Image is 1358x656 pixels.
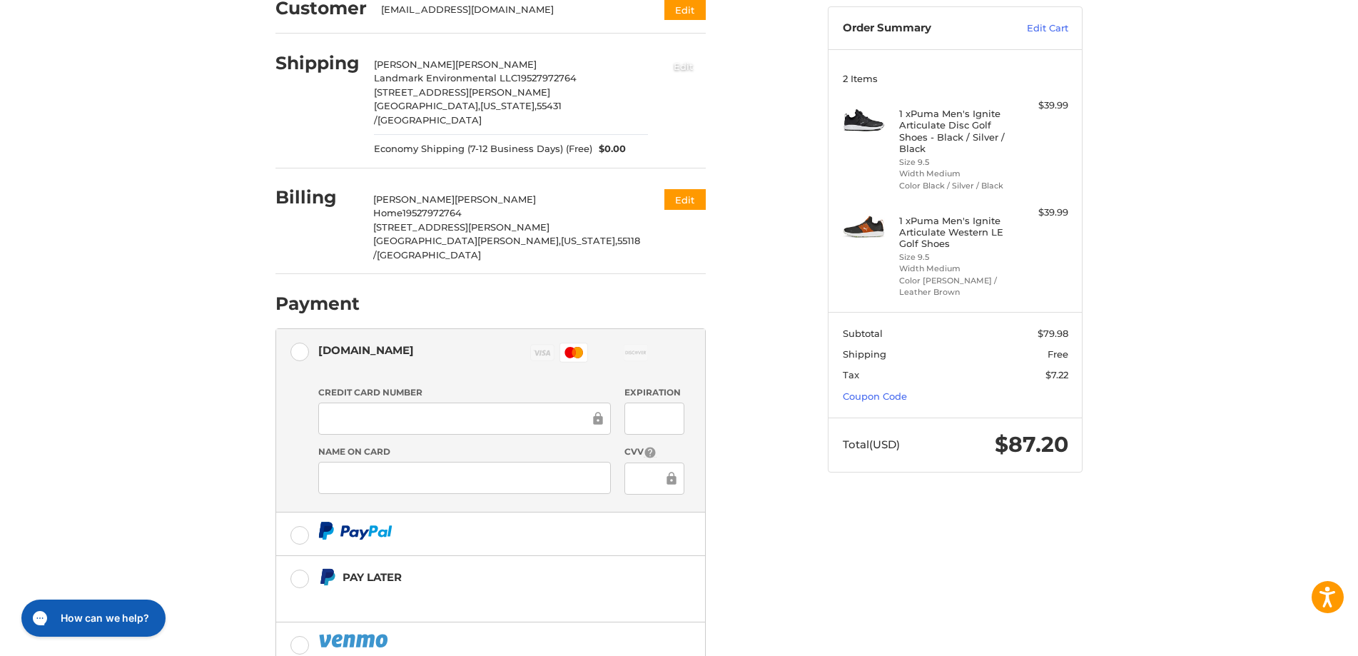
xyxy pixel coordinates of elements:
[664,189,706,210] button: Edit
[275,52,360,74] h2: Shipping
[561,235,617,246] span: [US_STATE],
[374,86,550,98] span: [STREET_ADDRESS][PERSON_NAME]
[381,3,637,17] div: [EMAIL_ADDRESS][DOMAIN_NAME]
[318,592,617,605] iframe: PayPal Message 1
[1038,328,1068,339] span: $79.98
[843,390,907,402] a: Coupon Code
[318,568,336,586] img: Pay Later icon
[275,186,359,208] h2: Billing
[374,142,592,156] span: Economy Shipping (7-12 Business Days) (Free)
[373,193,455,205] span: [PERSON_NAME]
[402,207,462,218] span: 19527972764
[1012,206,1068,220] div: $39.99
[480,100,537,111] span: [US_STATE],
[899,263,1008,275] li: Width Medium
[373,207,402,218] span: Home
[455,59,537,70] span: [PERSON_NAME]
[374,59,455,70] span: [PERSON_NAME]
[374,100,480,111] span: [GEOGRAPHIC_DATA],
[899,215,1008,250] h4: 1 x Puma Men's Ignite Articulate Western LE Golf Shoes
[318,522,392,540] img: PayPal icon
[592,142,627,156] span: $0.00
[843,438,900,451] span: Total (USD)
[318,632,391,650] img: PayPal icon
[373,235,640,261] span: 55118 /
[843,21,996,36] h3: Order Summary
[843,348,886,360] span: Shipping
[318,445,611,458] label: Name on Card
[14,595,170,642] iframe: Gorgias live chat messenger
[843,369,859,380] span: Tax
[899,108,1008,154] h4: 1 x Puma Men's Ignite Articulate Disc Golf Shoes - Black / Silver / Black
[899,275,1008,298] li: Color [PERSON_NAME] / Leather Brown
[377,249,481,261] span: [GEOGRAPHIC_DATA]
[318,338,414,362] div: [DOMAIN_NAME]
[624,445,684,459] label: CVV
[662,54,706,78] button: Edit
[899,180,1008,192] li: Color Black / Silver / Black
[373,221,549,233] span: [STREET_ADDRESS][PERSON_NAME]
[843,73,1068,84] h3: 2 Items
[843,328,883,339] span: Subtotal
[374,72,517,84] span: Landmark Environmental LLC
[1012,99,1068,113] div: $39.99
[624,386,684,399] label: Expiration
[899,251,1008,263] li: Size 9.5
[1048,348,1068,360] span: Free
[995,431,1068,458] span: $87.20
[517,72,577,84] span: 19527972764
[899,156,1008,168] li: Size 9.5
[899,168,1008,180] li: Width Medium
[318,386,611,399] label: Credit Card Number
[343,565,616,589] div: Pay Later
[275,293,360,315] h2: Payment
[377,114,482,126] span: [GEOGRAPHIC_DATA]
[996,21,1068,36] a: Edit Cart
[374,100,562,126] span: 55431 /
[1045,369,1068,380] span: $7.22
[373,235,561,246] span: [GEOGRAPHIC_DATA][PERSON_NAME],
[455,193,536,205] span: [PERSON_NAME]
